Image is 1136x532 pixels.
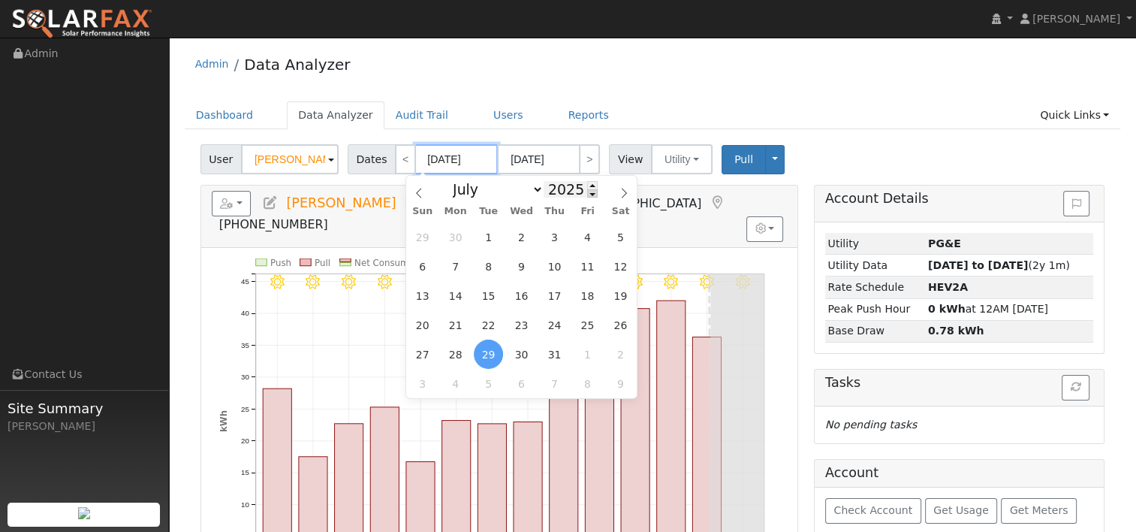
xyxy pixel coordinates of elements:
[241,404,249,413] text: 25
[925,298,1093,320] td: at 12AM [DATE]
[540,310,569,340] span: July 24, 2025
[573,222,602,252] span: July 4, 2025
[408,222,437,252] span: June 29, 2025
[540,252,569,281] span: July 10, 2025
[700,274,714,289] i: 8/10 - Clear
[928,259,1070,271] span: (2y 1m)
[78,507,90,519] img: retrieve
[1063,191,1089,216] button: Issue History
[507,252,536,281] span: July 9, 2025
[709,195,725,210] a: Map
[406,207,439,216] span: Sun
[286,195,396,210] span: [PERSON_NAME]
[354,258,473,268] text: Net Consumption 371 kWh
[262,195,279,210] a: Edit User (35046)
[474,340,503,369] span: July 29, 2025
[825,277,925,298] td: Rate Schedule
[270,258,291,268] text: Push
[606,369,635,398] span: August 9, 2025
[441,340,470,369] span: July 28, 2025
[557,101,620,129] a: Reports
[571,207,604,216] span: Fri
[606,252,635,281] span: July 12, 2025
[825,233,925,255] td: Utility
[1062,375,1089,401] button: Refresh
[928,259,1028,271] strong: [DATE] to [DATE]
[342,274,356,289] i: 7/31 - Clear
[507,310,536,340] span: July 23, 2025
[241,500,249,509] text: 10
[195,58,229,70] a: Admin
[825,255,925,277] td: Utility Data
[439,207,472,216] span: Mon
[1029,101,1120,129] a: Quick Links
[540,340,569,369] span: July 31, 2025
[472,207,505,216] span: Tue
[408,281,437,310] span: July 13, 2025
[474,281,503,310] span: July 15, 2025
[315,258,330,268] text: Pull
[507,369,536,398] span: August 6, 2025
[540,222,569,252] span: July 3, 2025
[925,498,998,524] button: Get Usage
[507,340,536,369] span: July 30, 2025
[825,498,921,524] button: Check Account
[408,369,437,398] span: August 3, 2025
[408,252,437,281] span: July 6, 2025
[241,468,249,476] text: 15
[734,153,753,165] span: Pull
[606,222,635,252] span: July 5, 2025
[241,277,249,286] text: 45
[1001,498,1077,524] button: Get Meters
[200,144,242,174] span: User
[540,281,569,310] span: July 17, 2025
[544,181,598,198] input: Year
[441,281,470,310] span: July 14, 2025
[8,419,161,434] div: [PERSON_NAME]
[609,144,652,174] span: View
[1032,13,1120,25] span: [PERSON_NAME]
[606,340,635,369] span: August 2, 2025
[378,274,392,289] i: 8/01 - Clear
[474,310,503,340] span: July 22, 2025
[441,369,470,398] span: August 4, 2025
[404,195,420,210] a: Multi-Series Graph
[482,101,535,129] a: Users
[933,504,988,516] span: Get Usage
[306,274,320,289] i: 7/30 - MostlyClear
[507,222,536,252] span: July 2, 2025
[241,144,339,174] input: Select a User
[474,252,503,281] span: July 8, 2025
[928,325,984,337] strong: 0.78 kWh
[825,298,925,320] td: Peak Push Hour
[604,207,637,216] span: Sat
[441,310,470,340] span: July 21, 2025
[606,310,635,340] span: July 26, 2025
[928,303,966,315] strong: 0 kWh
[505,207,538,216] span: Wed
[218,410,228,432] text: kWh
[185,101,265,129] a: Dashboard
[579,144,600,174] a: >
[540,369,569,398] span: August 7, 2025
[8,398,161,419] span: Site Summary
[11,8,152,40] img: SolarFax
[722,145,766,174] button: Pull
[538,207,571,216] span: Thu
[833,504,912,516] span: Check Account
[651,144,713,174] button: Utility
[244,56,350,74] a: Data Analyzer
[825,465,878,480] h5: Account
[408,310,437,340] span: July 20, 2025
[928,237,961,249] strong: ID: 17151458, authorized: 08/07/25
[507,281,536,310] span: July 16, 2025
[408,340,437,369] span: July 27, 2025
[825,191,1093,207] h5: Account Details
[241,437,249,445] text: 20
[474,369,503,398] span: August 5, 2025
[628,274,643,289] i: 8/08 - Clear
[825,375,1093,391] h5: Tasks
[573,369,602,398] span: August 8, 2025
[348,144,396,174] span: Dates
[241,341,249,349] text: 35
